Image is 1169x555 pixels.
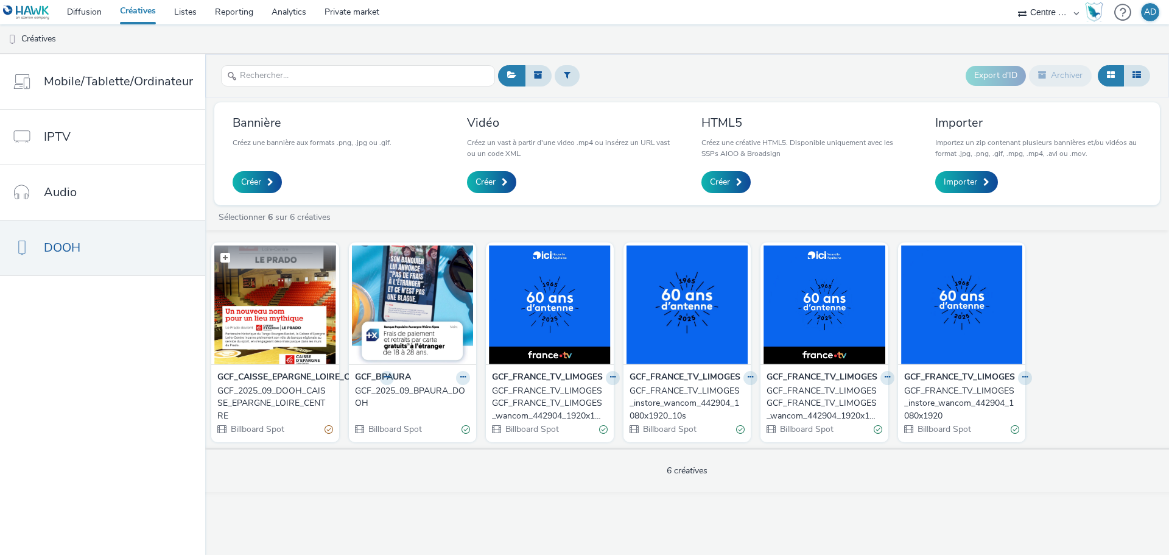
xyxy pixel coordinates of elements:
a: Hawk Academy [1085,2,1108,22]
button: Grille [1098,65,1124,86]
img: GCF_FRANCE_TV_LIMOGES GCF_FRANCE_TV_LIMOGES_wancom_442904_1920x1440 visual [764,246,885,364]
img: GCF_FRANCE_TV_LIMOGES_instore_wancom_442904_1080x1920 visual [901,246,1023,364]
a: GCF_FRANCE_TV_LIMOGES GCF_FRANCE_TV_LIMOGES_wancom_442904_1920x1440 [767,385,882,422]
button: Export d'ID [966,66,1026,85]
span: DOOH [44,239,80,256]
div: GCF_FRANCE_TV_LIMOGES GCF_FRANCE_TV_LIMOGES_wancom_442904_1920x1440_10s [492,385,603,422]
strong: GCF_FRANCE_TV_LIMOGES [630,371,740,385]
div: GCF_2025_09_BPAURA_DOOH [355,385,466,410]
a: Importer [935,171,998,193]
span: Billboard Spot [367,423,422,435]
button: Liste [1123,65,1150,86]
div: Valide [1011,423,1019,436]
img: dooh [6,34,18,46]
button: Archiver [1029,65,1092,86]
p: Créez une créative HTML5. Disponible uniquement avec les SSPs AIOO & Broadsign [701,137,908,159]
h3: HTML5 [701,115,908,131]
p: Créez une bannière aux formats .png, .jpg ou .gif. [233,137,391,148]
div: Valide [736,423,745,436]
div: Valide [599,423,608,436]
img: undefined Logo [3,5,50,20]
span: Créer [241,176,261,188]
div: AD [1144,3,1156,21]
img: GCF_FRANCE_TV_LIMOGES GCF_FRANCE_TV_LIMOGES_wancom_442904_1920x1440_10s visual [489,246,611,364]
p: Importez un zip contenant plusieurs bannières et/ou vidéos au format .jpg, .png, .gif, .mpg, .mp4... [935,137,1142,159]
p: Créez un vast à partir d'une video .mp4 ou insérez un URL vast ou un code XML. [467,137,673,159]
span: Créer [476,176,496,188]
a: Sélectionner sur 6 créatives [217,211,335,223]
div: GCF_FRANCE_TV_LIMOGES_instore_wancom_442904_1080x1920_10s [630,385,740,422]
strong: GCF_FRANCE_TV_LIMOGES [492,371,603,385]
span: Créer [710,176,730,188]
h3: Importer [935,115,1142,131]
span: Billboard Spot [230,423,284,435]
div: GCF_FRANCE_TV_LIMOGES GCF_FRANCE_TV_LIMOGES_wancom_442904_1920x1440 [767,385,877,422]
div: GCF_2025_09_DOOH_CAISSE_EPARGNE_LOIRE_CENTRE [217,385,328,422]
a: Créer [467,171,516,193]
strong: 6 [268,211,273,223]
span: Importer [944,176,977,188]
strong: GCF_BPAURA [355,371,411,385]
span: IPTV [44,128,71,146]
a: GCF_FRANCE_TV_LIMOGES GCF_FRANCE_TV_LIMOGES_wancom_442904_1920x1440_10s [492,385,608,422]
strong: GCF_FRANCE_TV_LIMOGES [767,371,877,385]
a: GCF_FRANCE_TV_LIMOGES_instore_wancom_442904_1080x1920 [904,385,1020,422]
input: Rechercher... [221,65,495,87]
div: GCF_FRANCE_TV_LIMOGES_instore_wancom_442904_1080x1920 [904,385,1015,422]
a: Créer [701,171,751,193]
span: Mobile/Tablette/Ordinateur [44,72,193,90]
img: Hawk Academy [1085,2,1103,22]
a: GCF_2025_09_BPAURA_DOOH [355,385,471,410]
img: GCF_2025_09_DOOH_CAISSE_EPARGNE_LOIRE_CENTRE visual [214,246,336,364]
a: GCF_2025_09_DOOH_CAISSE_EPARGNE_LOIRE_CENTRE [217,385,333,422]
a: GCF_FRANCE_TV_LIMOGES_instore_wancom_442904_1080x1920_10s [630,385,745,422]
img: GCF_2025_09_BPAURA_DOOH visual [352,246,474,364]
a: Créer [233,171,282,193]
span: 6 créatives [667,465,707,476]
strong: GCF_CAISSE_EPARGNE_LOIRE_CENTRE [217,371,377,385]
h3: Vidéo [467,115,673,131]
strong: GCF_FRANCE_TV_LIMOGES [904,371,1015,385]
div: Valide [462,423,470,436]
div: Partiellement valide [325,423,333,436]
span: Billboard Spot [504,423,559,435]
span: Billboard Spot [779,423,834,435]
span: Billboard Spot [642,423,697,435]
img: GCF_FRANCE_TV_LIMOGES_instore_wancom_442904_1080x1920_10s visual [627,246,748,364]
span: Audio [44,183,77,201]
span: Billboard Spot [916,423,971,435]
h3: Bannière [233,115,391,131]
div: Valide [874,423,882,436]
